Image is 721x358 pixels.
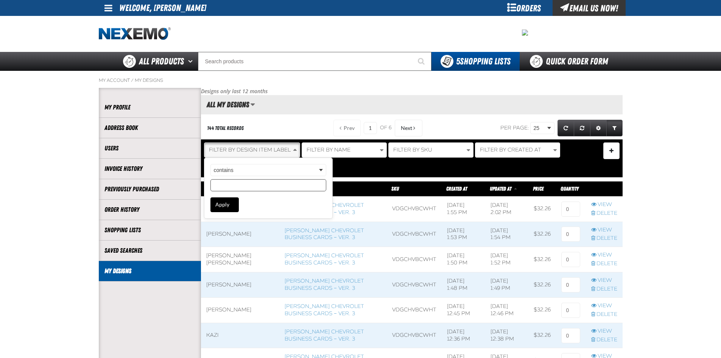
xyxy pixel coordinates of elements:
[201,88,623,95] p: Designs only last 12 months
[207,125,244,132] div: 144 total records
[480,147,541,153] span: Filter By Created At
[485,247,529,272] td: [DATE] 1:52 PM
[446,186,467,192] a: Created At
[591,252,617,259] a: View row action
[139,55,184,68] span: All Products
[104,205,195,214] a: Order History
[528,272,556,298] td: $32.26
[393,147,432,153] span: Filter By SKU
[442,297,485,323] td: [DATE] 12:45 PM
[209,147,291,153] span: Filter By Design Item Label
[104,164,195,173] a: Invoice History
[387,247,442,272] td: VDGCHVBCWHT
[590,120,607,136] a: Expand or Collapse Grid Settings
[591,260,617,267] a: Delete row action
[533,186,543,192] span: Price
[99,27,171,41] a: Home
[413,52,431,71] button: Start Searching
[104,246,195,255] a: Saved Searches
[104,185,195,194] a: Previously Purchased
[442,196,485,222] td: [DATE] 1:55 PM
[591,286,617,293] a: Delete row action
[391,186,399,192] span: SKU
[285,227,364,241] a: [PERSON_NAME] Chevrolet Business Cards – Ver. 3
[387,272,442,298] td: VDGCHVBCWHT
[485,323,529,348] td: [DATE] 12:38 PM
[307,147,350,153] span: Filter By Name
[250,98,255,111] button: Manage grid views. Current view is All My Designs
[557,120,574,136] a: Refresh grid action
[388,142,473,158] button: Filter By SKU
[380,125,392,131] span: of 6
[442,323,485,348] td: [DATE] 12:36 PM
[431,52,520,71] button: You have 5 Shopping Lists. Open to view details
[561,303,580,318] input: 0
[490,186,512,192] a: Updated At
[442,247,485,272] td: [DATE] 1:50 PM
[442,222,485,247] td: [DATE] 1:53 PM
[485,222,529,247] td: [DATE] 1:54 PM
[201,222,279,247] td: [PERSON_NAME]
[201,247,279,272] td: [PERSON_NAME] [PERSON_NAME]
[99,27,171,41] img: Nexemo logo
[99,77,623,83] nav: Breadcrumbs
[528,222,556,247] td: $32.26
[500,125,529,131] span: Per page:
[591,210,617,217] a: Delete row action
[201,196,279,222] td: [PERSON_NAME]
[185,52,198,71] button: Open All Products pages
[591,302,617,310] a: View row action
[285,278,364,291] a: [PERSON_NAME] Chevrolet Business Cards – Ver. 3
[104,124,195,132] a: Address Book
[387,323,442,348] td: VDGCHVBCWHT
[210,197,239,212] button: Apply Filter By Design Item Label
[485,297,529,323] td: [DATE] 12:46 PM
[591,235,617,242] a: Delete row action
[591,227,617,234] a: View row action
[442,272,485,298] td: [DATE] 1:48 PM
[528,247,556,272] td: $32.26
[591,311,617,318] a: Delete row action
[475,142,560,158] button: Filter By Created At
[401,125,412,131] span: Next Page
[561,252,580,267] input: 0
[104,103,195,112] a: My Profile
[104,226,195,234] a: Shopping Lists
[364,122,377,134] input: Current page number
[591,201,617,208] a: View row action
[198,52,431,71] input: Search
[285,303,364,317] a: [PERSON_NAME] Chevrolet Business Cards – Ver. 3
[606,120,623,136] a: Expand or Collapse Grid Filters
[201,272,279,298] td: [PERSON_NAME]
[528,323,556,348] td: $32.26
[131,77,134,83] span: /
[210,179,326,191] input: Design Item Label filter value
[561,277,580,292] input: 0
[201,323,279,348] td: kazi
[201,100,249,109] h2: All My Designs
[387,222,442,247] td: VDGCHVBCWHT
[456,56,460,67] strong: 5
[135,77,163,83] a: My Designs
[456,56,511,67] span: Shopping Lists
[561,328,580,343] input: 0
[204,158,333,219] div: Filter By Design Item Label
[574,120,590,136] a: Reset grid action
[302,142,387,158] button: Filter By Name
[214,166,318,174] span: contains
[561,186,579,192] span: Quantity
[603,142,620,159] button: Expand or Collapse Filter Management drop-down
[104,144,195,153] a: Users
[591,336,617,344] a: Delete row action
[490,186,511,192] span: Updated At
[201,297,279,323] td: [PERSON_NAME]
[99,77,130,83] a: My Account
[534,124,546,132] span: 25
[561,227,580,242] input: 0
[285,328,364,342] a: [PERSON_NAME] Chevrolet Business Cards – Ver. 3
[395,120,422,136] button: Next Page
[485,196,529,222] td: [DATE] 2:02 PM
[204,142,300,158] button: Filter By Design Item Label
[528,196,556,222] td: $32.26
